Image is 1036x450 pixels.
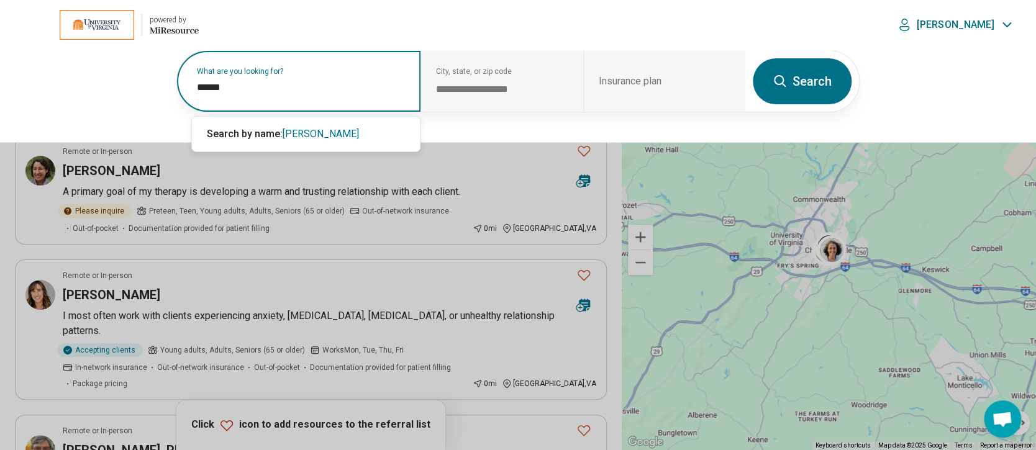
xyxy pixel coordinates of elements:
button: Search [753,58,852,104]
span: Search by name: [207,128,283,140]
div: powered by [150,14,199,25]
div: Open chat [984,400,1021,438]
label: What are you looking for? [197,68,406,75]
p: [PERSON_NAME] [917,19,994,31]
img: University of Virginia [60,10,134,40]
span: [PERSON_NAME] [283,128,359,140]
div: Suggestions [192,117,420,151]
